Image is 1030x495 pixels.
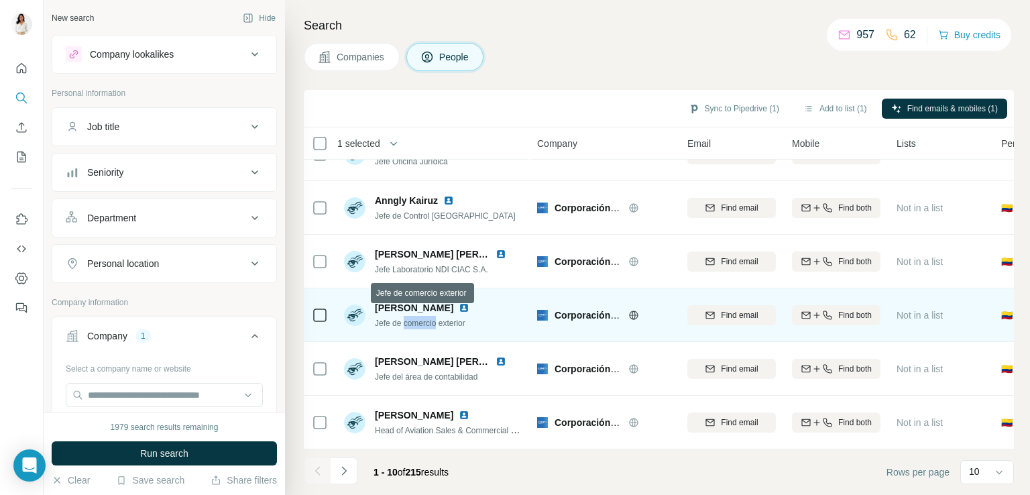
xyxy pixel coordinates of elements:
[11,237,32,261] button: Use Surfe API
[87,257,159,270] div: Personal location
[375,156,485,168] span: Jefe Oficina Jurídica
[1001,362,1013,376] span: 🇨🇴
[87,211,136,225] div: Department
[897,417,943,428] span: Not in a list
[721,309,758,321] span: Find email
[375,356,535,367] span: [PERSON_NAME] [PERSON_NAME]
[537,203,548,213] img: Logo of Corporación de la Industria Aeronáutica Colombiana
[838,202,872,214] span: Find both
[459,302,469,313] img: LinkedIn logo
[721,256,758,268] span: Find email
[904,27,916,43] p: 62
[375,211,516,221] span: Jefe de Control [GEOGRAPHIC_DATA]
[792,252,880,272] button: Find both
[838,363,872,375] span: Find both
[555,417,789,428] span: Corporación de la Industria Aeronáutica Colombiana
[537,364,548,374] img: Logo of Corporación de la Industria Aeronáutica Colombiana
[838,417,872,429] span: Find both
[304,16,1014,35] h4: Search
[897,137,916,150] span: Lists
[11,86,32,110] button: Search
[375,194,438,207] span: Anngly Kairuz
[233,8,285,28] button: Hide
[882,99,1007,119] button: Find emails & mobiles (1)
[140,447,188,460] span: Run search
[907,103,998,115] span: Find emails & mobiles (1)
[897,364,943,374] span: Not in a list
[375,425,557,435] span: Head of Aviation Sales & Commercial Coordination
[87,166,123,179] div: Seniority
[1001,201,1013,215] span: 🇨🇴
[555,203,789,213] span: Corporación de la Industria Aeronáutica Colombiana
[838,309,872,321] span: Find both
[11,207,32,231] button: Use Surfe on LinkedIn
[687,412,776,433] button: Find email
[406,467,421,478] span: 215
[439,50,470,64] span: People
[838,256,872,268] span: Find both
[52,248,276,280] button: Personal location
[374,467,398,478] span: 1 - 10
[938,25,1000,44] button: Buy credits
[856,27,874,43] p: 957
[52,156,276,188] button: Seniority
[375,265,488,274] span: Jefe Laboratorio NDI CIAC S.A.
[52,474,90,487] button: Clear
[211,474,277,487] button: Share filters
[721,417,758,429] span: Find email
[111,421,219,433] div: 1979 search results remaining
[90,48,174,61] div: Company lookalikes
[52,320,276,357] button: Company1
[344,412,365,433] img: Avatar
[679,99,789,119] button: Sync to Pipedrive (1)
[337,50,386,64] span: Companies
[721,202,758,214] span: Find email
[459,410,469,421] img: LinkedIn logo
[794,99,876,119] button: Add to list (1)
[1001,255,1013,268] span: 🇨🇴
[897,256,943,267] span: Not in a list
[443,195,454,206] img: LinkedIn logo
[11,56,32,80] button: Quick start
[52,111,276,143] button: Job title
[496,356,506,367] img: LinkedIn logo
[52,202,276,234] button: Department
[116,474,184,487] button: Save search
[687,359,776,379] button: Find email
[375,301,453,315] span: [PERSON_NAME]
[87,329,127,343] div: Company
[886,465,950,479] span: Rows per page
[344,358,365,380] img: Avatar
[792,137,819,150] span: Mobile
[687,198,776,218] button: Find email
[374,467,449,478] span: results
[331,457,357,484] button: Navigate to next page
[537,417,548,428] img: Logo of Corporación de la Industria Aeronáutica Colombiana
[11,13,32,35] img: Avatar
[344,197,365,219] img: Avatar
[52,296,277,309] p: Company information
[555,364,789,374] span: Corporación de la Industria Aeronáutica Colombiana
[721,363,758,375] span: Find email
[375,372,477,382] span: Jefe del área de contabilidad
[11,145,32,169] button: My lists
[1001,416,1013,429] span: 🇨🇴
[52,441,277,465] button: Run search
[792,198,880,218] button: Find both
[537,137,577,150] span: Company
[792,412,880,433] button: Find both
[496,249,506,260] img: LinkedIn logo
[13,449,46,482] div: Open Intercom Messenger
[537,310,548,321] img: Logo of Corporación de la Industria Aeronáutica Colombiana
[375,319,465,328] span: Jefe de comercio exterior
[11,115,32,140] button: Enrich CSV
[398,467,406,478] span: of
[687,252,776,272] button: Find email
[687,137,711,150] span: Email
[87,120,119,133] div: Job title
[11,296,32,320] button: Feedback
[897,203,943,213] span: Not in a list
[66,357,263,375] div: Select a company name or website
[555,256,789,267] span: Corporación de la Industria Aeronáutica Colombiana
[897,310,943,321] span: Not in a list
